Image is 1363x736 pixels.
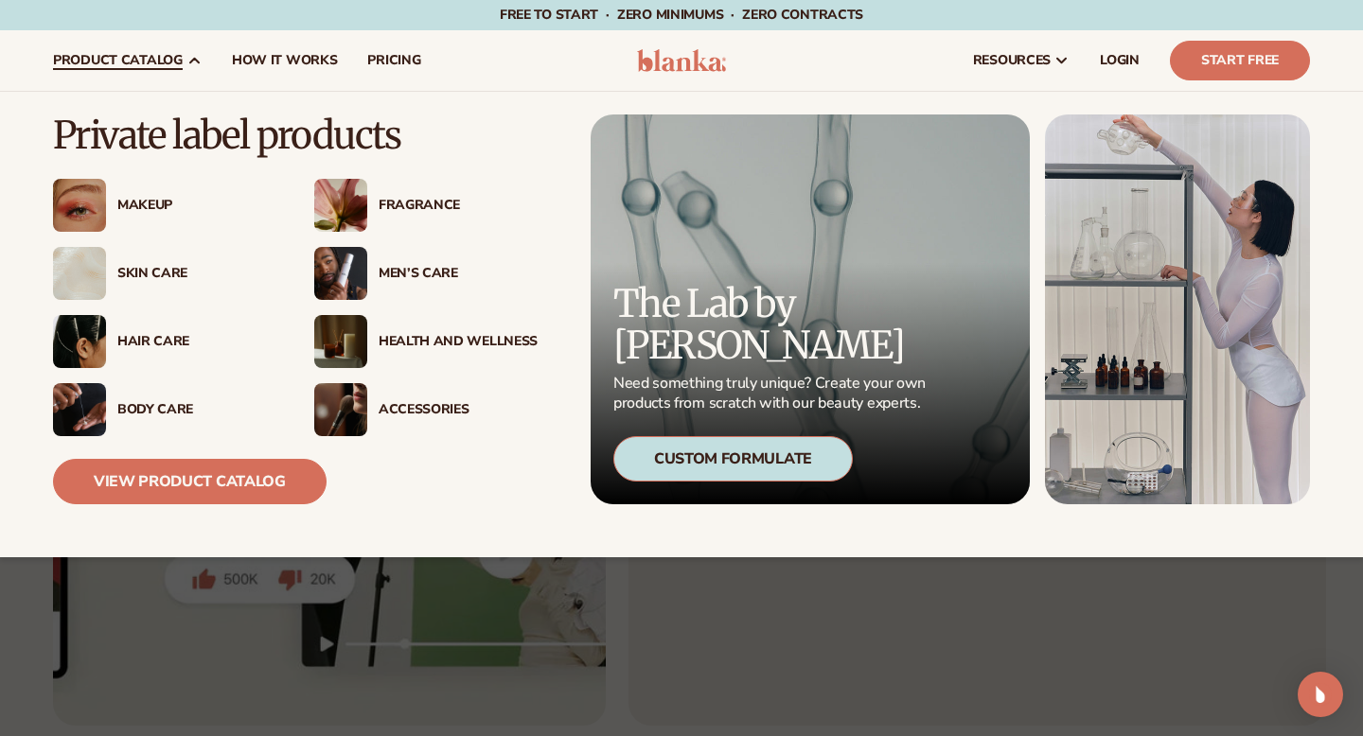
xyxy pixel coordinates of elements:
img: Male holding moisturizer bottle. [314,247,367,300]
div: Custom Formulate [613,436,853,482]
p: Private label products [53,114,538,156]
img: Female in lab with equipment. [1045,114,1310,504]
div: Makeup [117,198,276,214]
a: Cream moisturizer swatch. Skin Care [53,247,276,300]
a: LOGIN [1085,30,1155,91]
a: Female hair pulled back with clips. Hair Care [53,315,276,368]
a: Microscopic product formula. The Lab by [PERSON_NAME] Need something truly unique? Create your ow... [591,114,1030,504]
span: resources [973,53,1051,68]
span: Free to start · ZERO minimums · ZERO contracts [500,6,863,24]
div: Skin Care [117,266,276,282]
img: logo [637,49,727,72]
span: LOGIN [1100,53,1140,68]
p: Need something truly unique? Create your own products from scratch with our beauty experts. [613,374,931,413]
a: Male holding moisturizer bottle. Men’s Care [314,247,538,300]
img: Female with glitter eye makeup. [53,179,106,232]
div: Open Intercom Messenger [1298,672,1343,717]
a: product catalog [38,30,217,91]
img: Candles and incense on table. [314,315,367,368]
div: Fragrance [379,198,538,214]
img: Female with makeup brush. [314,383,367,436]
span: How It Works [232,53,338,68]
a: pricing [352,30,435,91]
div: Health And Wellness [379,334,538,350]
a: resources [958,30,1085,91]
div: Hair Care [117,334,276,350]
span: product catalog [53,53,183,68]
img: Male hand applying moisturizer. [53,383,106,436]
a: How It Works [217,30,353,91]
a: Candles and incense on table. Health And Wellness [314,315,538,368]
img: Female hair pulled back with clips. [53,315,106,368]
img: Pink blooming flower. [314,179,367,232]
a: Start Free [1170,41,1310,80]
a: View Product Catalog [53,459,327,504]
a: Male hand applying moisturizer. Body Care [53,383,276,436]
a: Pink blooming flower. Fragrance [314,179,538,232]
div: Body Care [117,402,276,418]
span: pricing [367,53,420,68]
p: The Lab by [PERSON_NAME] [613,283,931,366]
a: Female with makeup brush. Accessories [314,383,538,436]
img: Cream moisturizer swatch. [53,247,106,300]
div: Men’s Care [379,266,538,282]
div: Accessories [379,402,538,418]
a: Female with glitter eye makeup. Makeup [53,179,276,232]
